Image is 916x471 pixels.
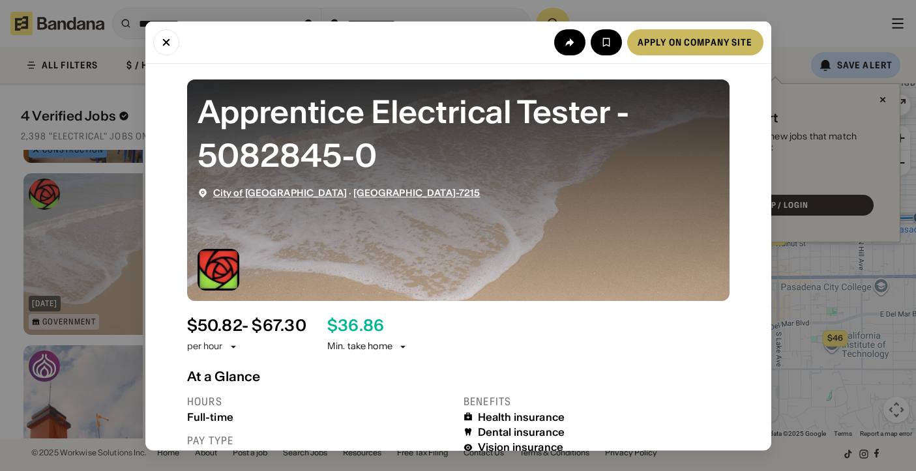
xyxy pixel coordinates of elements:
div: Dental insurance [478,425,565,438]
div: Pay type [187,433,453,447]
div: Salary [187,450,453,462]
img: City of Pasadena logo [198,248,239,290]
div: · [213,187,480,198]
div: Vision insurance [478,441,564,453]
div: At a Glance [187,368,730,384]
div: Full-time [187,410,453,423]
div: Health insurance [478,410,565,423]
div: Benefits [464,394,730,408]
span: City of [GEOGRAPHIC_DATA] [213,186,347,198]
div: $ 36.86 [327,316,384,335]
div: Apply on company site [638,37,753,46]
span: [GEOGRAPHIC_DATA]-7215 [353,186,480,198]
div: Hours [187,394,453,408]
button: Close [153,29,179,55]
div: Apprentice Electrical Tester - 5082845-0 [198,89,719,177]
div: $ 50.82 - $67.30 [187,316,306,335]
div: Min. take home [327,340,408,353]
div: per hour [187,340,223,353]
